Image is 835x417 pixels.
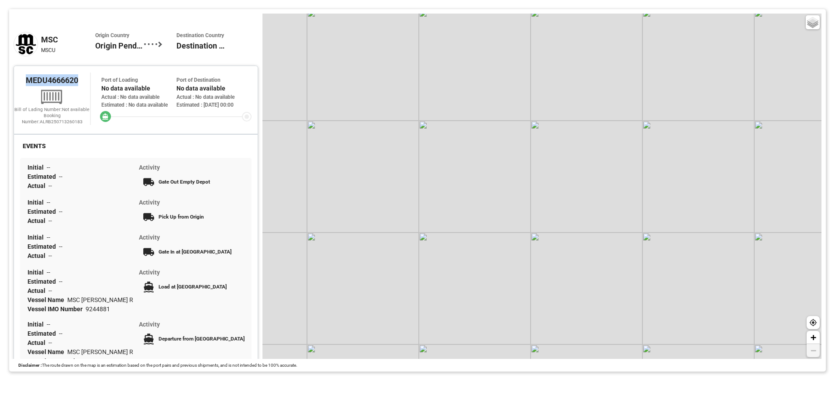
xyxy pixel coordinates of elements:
[28,358,86,365] span: Vessel IMO Number
[159,179,210,185] span: Gate Out Empty Depot
[176,40,225,52] span: Destination Pending
[14,113,90,125] div: Booking Number: ALRB250713260183
[47,321,50,328] span: --
[28,339,48,346] span: Actual
[48,217,52,224] span: --
[28,234,47,241] span: Initial
[95,40,144,52] span: Origin Pending
[139,199,160,206] span: Activity
[159,249,231,255] span: Gate In at [GEOGRAPHIC_DATA]
[176,93,252,101] div: Actual : No data available
[59,173,62,180] span: --
[28,217,48,224] span: Actual
[139,234,160,241] span: Activity
[41,47,55,53] span: MSCU
[47,199,50,206] span: --
[18,363,42,368] span: Disclaimer :
[807,344,820,357] a: Zoom out
[176,32,225,56] div: Destination Pending
[28,330,59,337] span: Estimated
[95,32,144,56] div: Origin Pending
[86,306,110,313] span: 9244881
[95,32,144,40] span: Origin Country
[28,296,67,303] span: Vessel Name
[807,331,820,344] a: Zoom in
[176,32,225,40] span: Destination Country
[28,243,59,250] span: Estimated
[101,84,176,93] div: No data available
[139,321,160,328] span: Activity
[176,76,252,84] div: Port of Destination
[28,287,48,294] span: Actual
[28,208,59,215] span: Estimated
[28,348,67,355] span: Vessel Name
[48,287,52,294] span: --
[59,243,62,250] span: --
[176,101,252,109] div: Estimated : [DATE] 00:00
[28,306,86,313] span: Vessel IMO Number
[42,363,297,368] span: The route drawn on the map is an estimation based on the port pairs and previous shipments, and i...
[159,214,204,220] span: Pick Up from Origin
[28,321,47,328] span: Initial
[14,107,90,113] div: Bill of Lading Number: Not available
[28,173,59,180] span: Estimated
[59,208,62,215] span: --
[59,330,62,337] span: --
[48,182,52,189] span: --
[811,332,816,343] span: +
[28,199,47,206] span: Initial
[28,269,47,276] span: Initial
[28,182,48,189] span: Actual
[159,336,245,342] span: Departure from [GEOGRAPHIC_DATA]
[47,234,50,241] span: --
[159,284,227,290] span: Load at [GEOGRAPHIC_DATA]
[48,252,52,259] span: --
[101,101,176,109] div: Estimated : No data available
[28,278,59,285] span: Estimated
[811,345,816,356] span: −
[86,358,110,365] span: 9244881
[101,76,176,84] div: Port of Loading
[20,141,48,152] div: EVENTS
[59,278,62,285] span: --
[47,164,50,171] span: --
[176,84,252,93] div: No data available
[101,93,176,101] div: Actual : No data available
[41,34,95,45] div: MSC
[139,269,160,276] span: Activity
[47,269,50,276] span: --
[67,296,133,303] span: MSC [PERSON_NAME] R
[28,164,47,171] span: Initial
[26,76,78,85] span: MEDU4666620
[28,252,48,259] span: Actual
[14,32,38,56] img: msc.png
[806,15,820,29] a: Layers
[139,164,160,171] span: Activity
[67,348,133,355] span: MSC [PERSON_NAME] R
[48,339,52,346] span: --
